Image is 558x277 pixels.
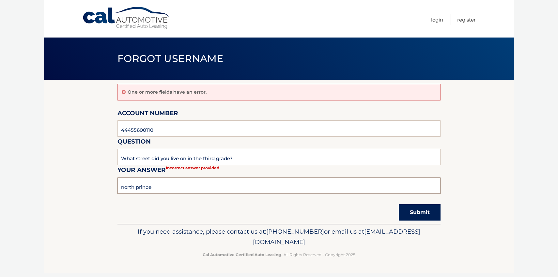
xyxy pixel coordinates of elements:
[117,53,224,65] span: Forgot Username
[117,165,166,177] label: Your Answer
[122,251,436,258] p: - All Rights Reserved - Copyright 2025
[117,137,151,149] label: Question
[117,108,178,120] label: Account Number
[266,228,324,235] span: [PHONE_NUMBER]
[399,204,441,221] button: Submit
[82,7,170,30] a: Cal Automotive
[431,14,443,25] a: Login
[166,165,220,170] strong: Incorrect answer provided.
[457,14,476,25] a: Register
[128,89,207,95] p: One or more fields have an error.
[122,226,436,247] p: If you need assistance, please contact us at: or email us at
[203,252,281,257] strong: Cal Automotive Certified Auto Leasing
